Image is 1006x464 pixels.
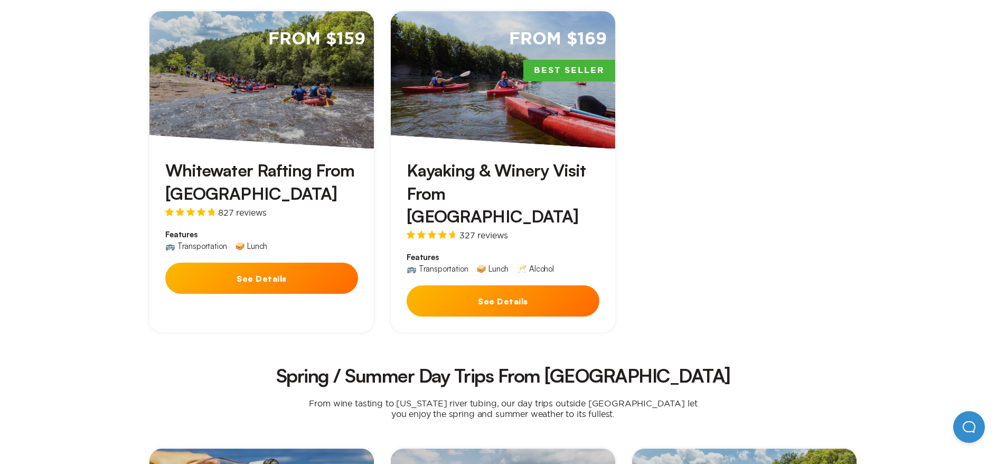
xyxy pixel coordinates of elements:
[165,263,358,294] button: See Details
[133,366,873,385] h2: Spring / Summer Day Trips From [GEOGRAPHIC_DATA]
[953,411,985,443] iframe: Help Scout Beacon - Open
[407,265,468,273] div: 🚌 Transportation
[165,159,358,205] h3: Whitewater Rafting From [GEOGRAPHIC_DATA]
[292,398,714,419] p: From wine tasting to [US_STATE] river tubing, our day trips outside [GEOGRAPHIC_DATA] let you enj...
[218,208,267,217] span: 827 reviews
[407,159,599,228] h3: Kayaking & Winery Visit From [GEOGRAPHIC_DATA]
[407,252,599,263] span: Features
[391,11,615,332] a: From $169Best SellerKayaking & Winery Visit From [GEOGRAPHIC_DATA]327 reviewsFeatures🚌 Transporta...
[476,265,509,273] div: 🥪 Lunch
[268,28,365,51] span: From $159
[509,28,607,51] span: From $169
[517,265,554,273] div: 🥂 Alcohol
[235,242,267,250] div: 🥪 Lunch
[165,229,358,240] span: Features
[165,242,227,250] div: 🚌 Transportation
[407,285,599,317] button: See Details
[149,11,374,332] a: From $159Whitewater Rafting From [GEOGRAPHIC_DATA]827 reviewsFeatures🚌 Transportation🥪 LunchSee D...
[523,60,615,82] span: Best Seller
[459,231,508,239] span: 327 reviews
